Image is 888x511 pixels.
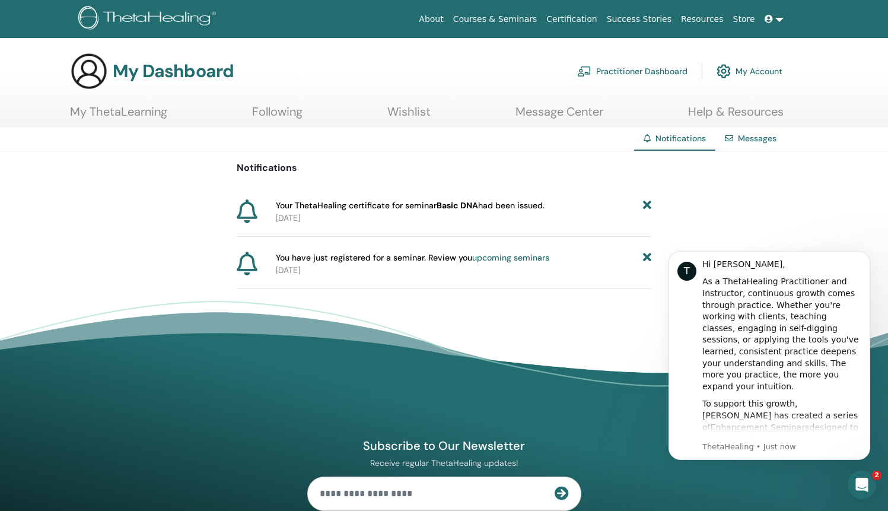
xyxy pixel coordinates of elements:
[276,252,549,264] span: You have just registered for a seminar. Review you
[728,8,760,30] a: Store
[70,104,167,128] a: My ThetaLearning
[60,186,159,196] a: Enhancement Seminars
[872,471,881,480] span: 2
[472,252,549,263] a: upcoming seminars
[387,104,431,128] a: Wishlist
[655,133,706,144] span: Notifications
[307,458,581,468] p: Receive regular ThetaHealing updates!
[237,161,652,175] p: Notifications
[78,6,220,33] img: logo.png
[688,104,784,128] a: Help & Resources
[276,199,545,212] span: Your ThetaHealing certificate for seminar had been issued.
[717,58,782,84] a: My Account
[307,438,581,453] h4: Subscribe to Our Newsletter
[515,104,603,128] a: Message Center
[414,8,448,30] a: About
[602,8,676,30] a: Success Stories
[577,66,591,77] img: chalkboard-teacher.svg
[276,264,652,277] p: [DATE]
[52,162,211,290] div: To support this growth, [PERSON_NAME] has created a series of designed to help you refine your kn...
[542,8,601,30] a: Certification
[848,471,876,499] iframe: Intercom live chat
[448,8,542,30] a: Courses & Seminars
[113,61,234,82] h3: My Dashboard
[276,212,652,224] p: [DATE]
[437,200,478,211] b: Basic DNA
[717,61,731,81] img: cog.svg
[52,205,211,216] p: Message from ThetaHealing, sent Just now
[738,133,776,144] a: Messages
[252,104,303,128] a: Following
[676,8,728,30] a: Resources
[577,58,688,84] a: Practitioner Dashboard
[70,52,108,90] img: generic-user-icon.jpg
[651,236,888,505] iframe: Intercom notifications message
